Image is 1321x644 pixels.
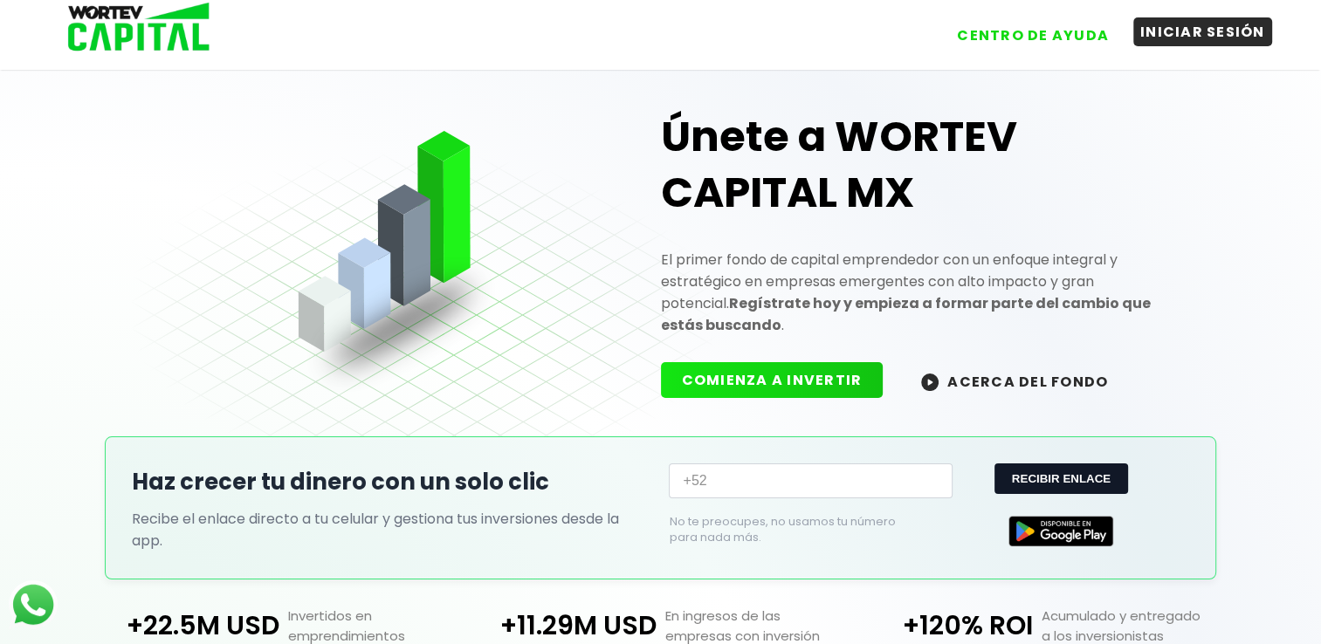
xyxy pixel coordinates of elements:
[1008,516,1113,546] img: Google Play
[1116,8,1272,50] a: INICIAR SESIÓN
[669,514,925,545] p: No te preocupes, no usamos tu número para nada más.
[950,21,1116,50] button: CENTRO DE AYUDA
[661,362,884,398] button: COMIENZA A INVERTIR
[900,362,1129,400] button: ACERCA DEL FONDO
[994,463,1128,494] button: RECIBIR ENLACE
[132,508,651,552] p: Recibe el enlace directo a tu celular y gestiona tus inversiones desde la app.
[132,465,651,499] h2: Haz crecer tu dinero con un solo clic
[932,8,1116,50] a: CENTRO DE AYUDA
[1133,17,1272,46] button: INICIAR SESIÓN
[661,109,1189,221] h1: Únete a WORTEV CAPITAL MX
[921,373,939,391] img: wortev-capital-acerca-del-fondo
[9,580,58,629] img: logos_whatsapp-icon.242b2217.svg
[661,249,1189,336] p: El primer fondo de capital emprendedor con un enfoque integral y estratégico en empresas emergent...
[661,293,1151,335] strong: Regístrate hoy y empieza a formar parte del cambio que estás buscando
[661,370,901,390] a: COMIENZA A INVERTIR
